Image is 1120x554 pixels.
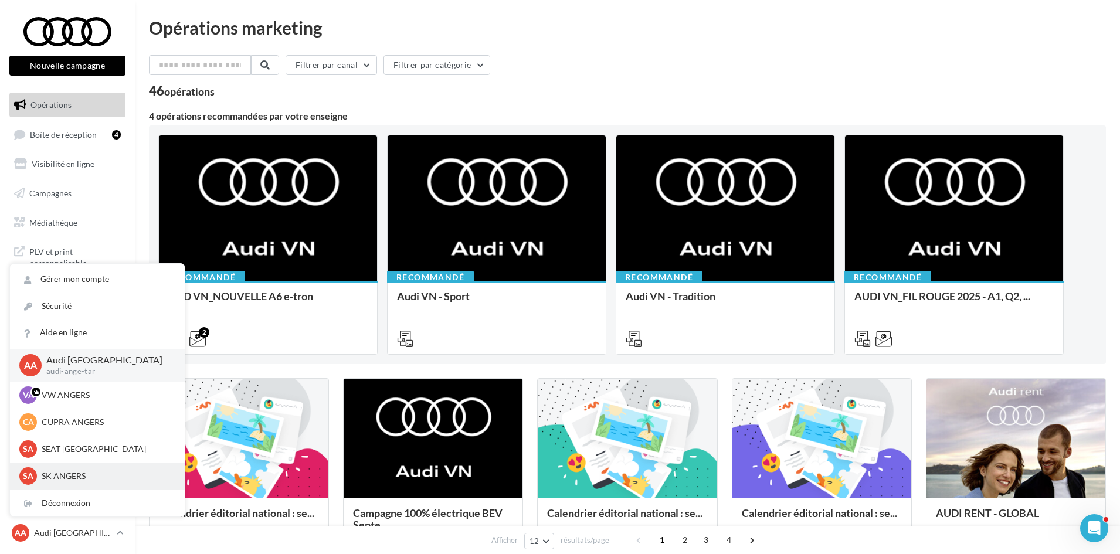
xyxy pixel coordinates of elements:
span: 4 [719,531,738,549]
a: PLV et print personnalisable [7,239,128,274]
button: Filtrer par canal [286,55,377,75]
button: Filtrer par catégorie [383,55,490,75]
div: 4 opérations recommandées par votre enseigne [149,111,1106,121]
span: SA [23,443,33,455]
span: Boîte de réception [30,129,97,139]
span: 1 [653,531,671,549]
div: opérations [164,86,215,97]
span: AA [15,527,26,539]
span: Audi VN - Tradition [626,290,715,303]
span: 2 [676,531,694,549]
span: AUDI RENT - GLOBAL [936,507,1039,519]
div: Recommandé [616,271,702,284]
span: Afficher [491,535,518,546]
p: CUPRA ANGERS [42,416,171,428]
span: Campagnes [29,188,72,198]
span: Médiathèque [29,217,77,227]
div: Déconnexion [10,490,185,516]
span: résultats/page [561,535,609,546]
span: Opérations [30,100,72,110]
p: VW ANGERS [42,389,171,401]
a: Visibilité en ligne [7,152,128,176]
a: Opérations [7,93,128,117]
span: AA [24,358,37,372]
button: 12 [524,533,554,549]
p: SK ANGERS [42,470,171,482]
div: 4 [112,130,121,140]
span: AUDI VN_FIL ROUGE 2025 - A1, Q2, ... [854,290,1030,303]
p: SEAT [GEOGRAPHIC_DATA] [42,443,171,455]
a: Sécurité [10,293,185,320]
div: Recommandé [387,271,474,284]
span: Campagne 100% électrique BEV Septe... [353,507,503,531]
a: AA Audi [GEOGRAPHIC_DATA] [9,522,125,544]
span: 12 [530,536,539,546]
span: Visibilité en ligne [32,159,94,169]
span: SA [23,470,33,482]
span: AUD VN_NOUVELLE A6 e-tron [168,290,313,303]
iframe: Intercom live chat [1080,514,1108,542]
a: Campagnes [7,181,128,206]
div: Recommandé [158,271,245,284]
div: 46 [149,84,215,97]
div: Recommandé [844,271,931,284]
span: Calendrier éditorial national : se... [159,507,314,519]
span: Calendrier éditorial national : se... [547,507,702,519]
button: Nouvelle campagne [9,56,125,76]
p: audi-ange-tar [46,366,166,377]
span: Audi VN - Sport [397,290,470,303]
div: Opérations marketing [149,19,1106,36]
a: Gérer mon compte [10,266,185,293]
a: Médiathèque [7,210,128,235]
p: Audi [GEOGRAPHIC_DATA] [46,354,166,367]
p: Audi [GEOGRAPHIC_DATA] [34,527,112,539]
span: 3 [697,531,715,549]
span: VA [23,389,34,401]
a: Boîte de réception4 [7,122,128,147]
span: Calendrier éditorial national : se... [742,507,897,519]
span: PLV et print personnalisable [29,244,121,269]
div: 2 [199,327,209,338]
span: CA [23,416,34,428]
a: Aide en ligne [10,320,185,346]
